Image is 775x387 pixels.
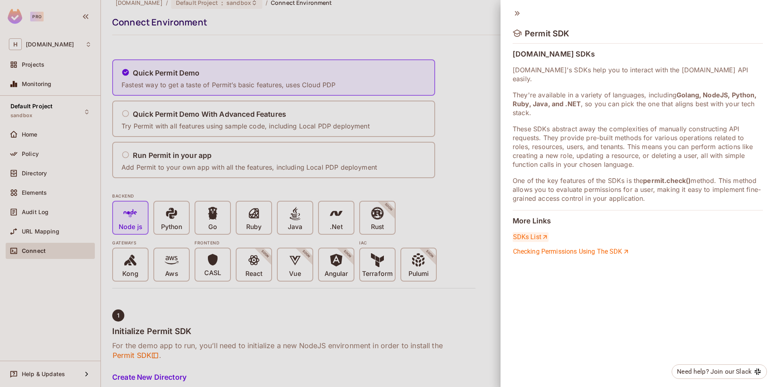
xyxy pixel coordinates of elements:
h4: Permit SDK [525,29,570,38]
h5: [DOMAIN_NAME] SDKs [513,50,763,58]
p: They're available in a variety of languages, including , so you can pick the one that aligns best... [513,90,763,117]
strong: permit.check() [643,177,691,185]
a: Checking Permissions Using The SDK [513,247,630,257]
p: These SDKs abstract away the complexities of manually constructing API requests. They provide pre... [513,124,763,169]
p: One of the key features of the SDKs is the method. This method allows you to evaluate permissions... [513,176,763,203]
h5: More Links [513,217,763,225]
a: SDKs List [513,232,549,242]
div: Need help? Join our Slack [677,367,752,376]
p: [DOMAIN_NAME]'s SDKs help you to interact with the [DOMAIN_NAME] API easily. [513,65,763,83]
